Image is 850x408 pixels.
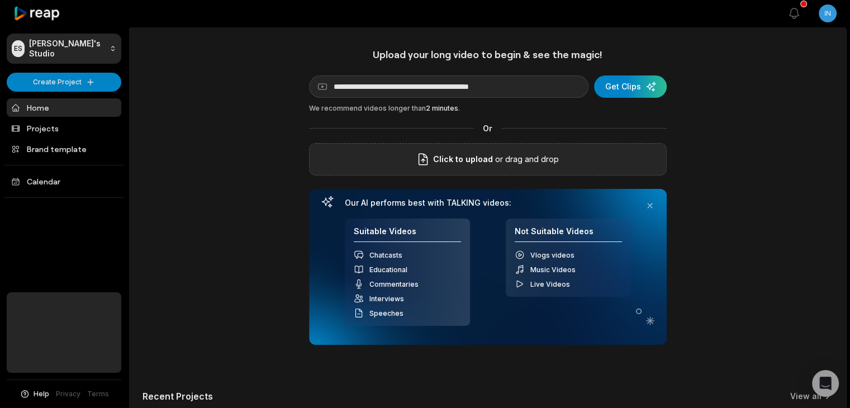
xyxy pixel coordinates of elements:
[56,389,80,399] a: Privacy
[530,251,574,259] span: Vlogs videos
[812,370,839,397] div: Open Intercom Messenger
[20,389,49,399] button: Help
[369,265,407,274] span: Educational
[87,389,109,399] a: Terms
[369,295,404,303] span: Interviews
[345,198,631,208] h3: Our AI performs best with TALKING videos:
[515,226,622,243] h4: Not Suitable Videos
[433,153,493,166] span: Click to upload
[309,103,667,113] div: We recommend videos longer than .
[493,153,559,166] p: or drag and drop
[530,280,570,288] span: Live Videos
[143,391,213,402] h2: Recent Projects
[29,39,105,59] p: [PERSON_NAME]'s Studio
[7,73,121,92] button: Create Project
[34,389,49,399] span: Help
[354,226,461,243] h4: Suitable Videos
[309,48,667,61] h1: Upload your long video to begin & see the magic!
[426,104,458,112] span: 2 minutes
[790,391,821,402] a: View all
[369,280,419,288] span: Commentaries
[7,172,121,191] a: Calendar
[530,265,576,274] span: Music Videos
[369,251,402,259] span: Chatcasts
[369,309,403,317] span: Speeches
[12,40,25,57] div: ES
[7,119,121,137] a: Projects
[7,140,121,158] a: Brand template
[7,98,121,117] a: Home
[474,122,501,134] span: Or
[594,75,667,98] button: Get Clips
